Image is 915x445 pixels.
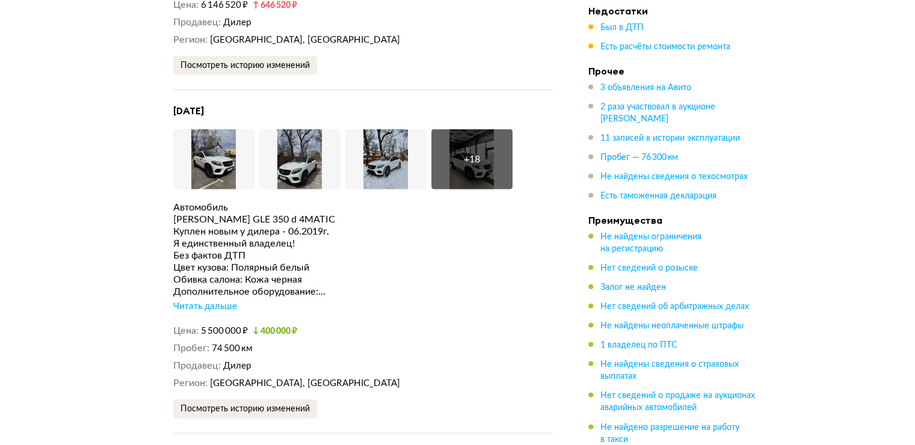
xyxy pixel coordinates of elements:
[173,56,317,75] button: Посмотреть историю изменений
[173,342,209,355] dt: Пробег
[600,103,715,123] span: 2 раза участвовал в аукционе [PERSON_NAME]
[173,377,208,390] dt: Регион
[600,23,644,32] span: Был в ДТП
[201,1,248,10] span: 6 146 520 ₽
[223,18,251,27] span: Дилер
[173,286,552,298] div: Дополнительное оборудование:...
[173,213,552,226] div: [PERSON_NAME] GLE 350 d 4MATIC
[600,360,739,381] span: Не найдены сведения о страховых выплатах
[600,283,666,292] span: Залог не найден
[173,105,552,117] h4: [DATE]
[173,201,552,213] div: Автомобиль
[600,43,730,51] span: Есть расчёты стоимости ремонта
[600,264,698,272] span: Нет сведений о розыске
[173,226,552,238] div: Куплен новым у дилера - 06.2019г.
[588,65,757,77] h4: Прочее
[600,153,678,162] span: Пробег — 76 300 км
[180,61,310,70] span: Посмотреть историю изменений
[253,1,297,10] small: 646 520 ₽
[173,262,552,274] div: Цвет кузова: Полярный белый
[212,344,253,353] span: 74 500 км
[210,35,400,44] span: [GEOGRAPHIC_DATA], [GEOGRAPHIC_DATA]
[600,423,739,443] span: Не найдено разрешение на работу в такси
[464,153,480,165] div: + 18
[600,322,744,330] span: Не найдены неоплаченные штрафы
[201,327,248,336] span: 5 500 000 ₽
[173,274,552,286] div: Обивка салона: Кожа черная
[173,129,254,189] img: Car Photo
[173,399,317,419] button: Посмотреть историю изменений
[210,379,400,388] span: [GEOGRAPHIC_DATA], [GEOGRAPHIC_DATA]
[173,238,552,250] div: Я единственный владелец!
[180,405,310,413] span: Посмотреть историю изменений
[173,16,221,29] dt: Продавец
[588,5,757,17] h4: Недостатки
[600,341,677,349] span: 1 владелец по ПТС
[345,129,427,189] img: Car Photo
[600,173,748,181] span: Не найдены сведения о техосмотрах
[588,214,757,226] h4: Преимущества
[600,134,740,143] span: 11 записей в истории эксплуатации
[600,84,691,92] span: 3 объявления на Авито
[223,361,251,370] span: Дилер
[600,192,716,200] span: Есть таможенная декларация
[173,250,552,262] div: Без фактов ДТП
[253,327,297,336] small: 400 000 ₽
[600,233,701,253] span: Не найдены ограничения на регистрацию
[600,302,749,311] span: Нет сведений об арбитражных делах
[259,129,340,189] img: Car Photo
[173,325,199,337] dt: Цена
[173,34,208,46] dt: Регион
[173,301,237,313] div: Читать дальше
[600,391,755,412] span: Нет сведений о продаже на аукционах аварийных автомобилей
[173,360,221,372] dt: Продавец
